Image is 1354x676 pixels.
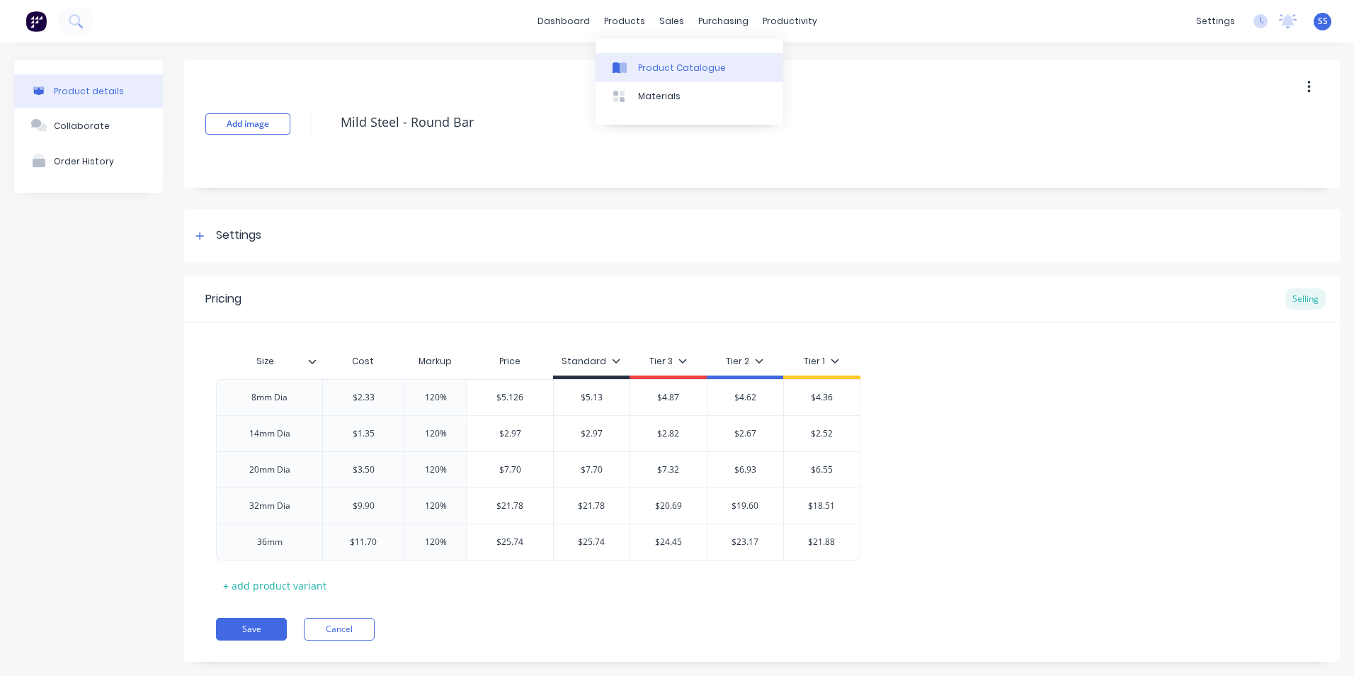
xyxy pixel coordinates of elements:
[707,416,784,451] div: $2.67
[400,380,471,415] div: 120%
[234,497,305,515] div: 32mm Dia
[216,379,860,415] div: 8mm Dia$2.33120%$5.126$5.13$4.87$4.62$4.36
[304,618,375,641] button: Cancel
[630,524,707,560] div: $24.45
[54,156,114,167] div: Order History
[1285,288,1326,310] div: Selling
[216,618,287,641] button: Save
[467,488,553,524] div: $21.78
[216,415,860,451] div: 14mm Dia$1.35120%$2.97$2.97$2.82$2.67$2.52
[323,416,404,451] div: $1.35
[205,113,290,135] button: Add image
[707,488,784,524] div: $19.60
[323,452,404,488] div: $3.50
[323,488,404,524] div: $9.90
[707,380,784,415] div: $4.62
[467,452,553,488] div: $7.70
[630,380,707,415] div: $4.87
[638,90,681,103] div: Materials
[216,488,860,524] div: 32mm Dia$9.90120%$21.78$21.78$20.69$19.60$18.51
[234,533,305,551] div: 36mm
[784,416,860,451] div: $2.52
[205,291,241,308] div: Pricing
[400,452,471,488] div: 120%
[334,106,1224,139] textarea: Mild Steel - Round Bar
[554,524,630,560] div: $25.74
[707,452,784,488] div: $6.93
[54,86,124,96] div: Product details
[14,108,163,143] button: Collaborate
[630,416,707,451] div: $2.82
[784,488,860,524] div: $18.51
[25,11,47,32] img: Factory
[400,524,471,560] div: 120%
[467,347,553,376] div: Price
[784,380,860,415] div: $4.36
[596,53,783,81] a: Product Catalogue
[638,62,726,74] div: Product Catalogue
[554,488,630,524] div: $21.78
[400,488,471,524] div: 120%
[234,461,305,479] div: 20mm Dia
[467,380,553,415] div: $5.126
[216,575,334,597] div: + add product variant
[530,11,597,32] a: dashboard
[649,355,687,368] div: Tier 3
[562,355,620,368] div: Standard
[630,488,707,524] div: $20.69
[216,227,261,244] div: Settings
[707,524,784,560] div: $23.17
[234,388,305,407] div: 8mm Dia
[691,11,756,32] div: purchasing
[804,355,839,368] div: Tier 1
[467,416,553,451] div: $2.97
[596,82,783,111] a: Materials
[216,347,322,376] div: Size
[784,452,860,488] div: $6.55
[554,416,630,451] div: $2.97
[554,452,630,488] div: $7.70
[1318,15,1328,28] span: SS
[323,524,404,560] div: $11.70
[756,11,824,32] div: productivity
[400,416,471,451] div: 120%
[554,380,630,415] div: $5.13
[323,380,404,415] div: $2.33
[652,11,691,32] div: sales
[216,451,860,488] div: 20mm Dia$3.50120%$7.70$7.70$7.32$6.93$6.55
[1189,11,1242,32] div: settings
[234,424,305,443] div: 14mm Dia
[322,347,404,376] div: Cost
[54,120,110,131] div: Collaborate
[216,524,860,560] div: 36mm$11.70120%$25.74$25.74$24.45$23.17$21.88
[597,11,652,32] div: products
[216,344,314,379] div: Size
[14,143,163,179] button: Order History
[404,347,467,376] div: Markup
[14,74,163,108] button: Product details
[726,355,763,368] div: Tier 2
[784,524,860,560] div: $21.88
[467,524,553,560] div: $25.74
[630,452,707,488] div: $7.32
